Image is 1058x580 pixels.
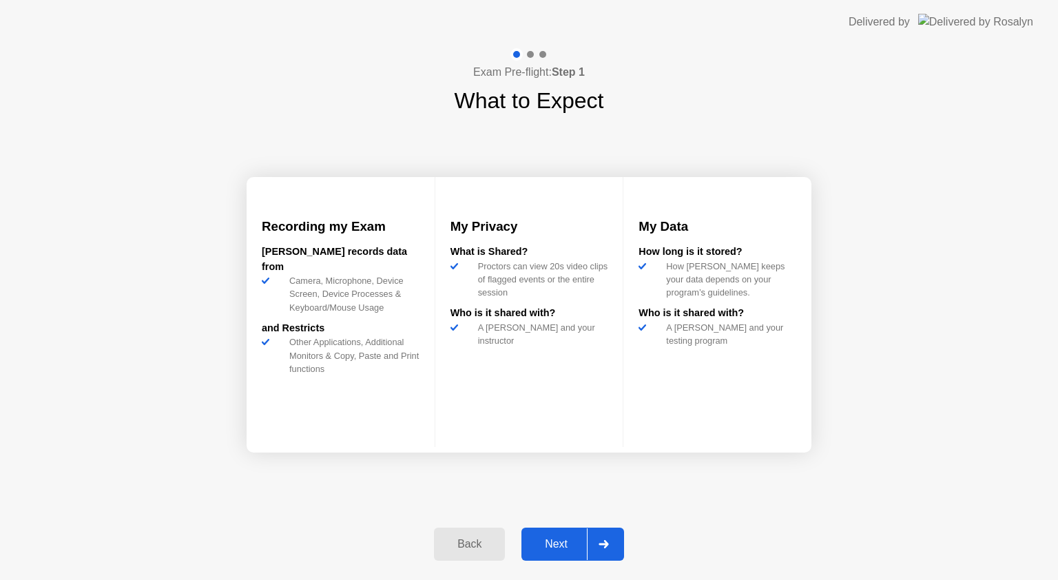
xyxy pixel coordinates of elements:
[262,321,419,336] div: and Restricts
[262,245,419,274] div: [PERSON_NAME] records data from
[473,321,608,347] div: A [PERSON_NAME] and your instructor
[284,335,419,375] div: Other Applications, Additional Monitors & Copy, Paste and Print functions
[552,66,585,78] b: Step 1
[473,64,585,81] h4: Exam Pre-flight:
[661,260,796,300] div: How [PERSON_NAME] keeps your data depends on your program’s guidelines.
[849,14,910,30] div: Delivered by
[639,245,796,260] div: How long is it stored?
[450,306,608,321] div: Who is it shared with?
[526,538,587,550] div: Next
[438,538,501,550] div: Back
[661,321,796,347] div: A [PERSON_NAME] and your testing program
[473,260,608,300] div: Proctors can view 20s video clips of flagged events or the entire session
[434,528,505,561] button: Back
[639,217,796,236] h3: My Data
[639,306,796,321] div: Who is it shared with?
[918,14,1033,30] img: Delivered by Rosalyn
[455,84,604,117] h1: What to Expect
[262,217,419,236] h3: Recording my Exam
[521,528,624,561] button: Next
[450,245,608,260] div: What is Shared?
[450,217,608,236] h3: My Privacy
[284,274,419,314] div: Camera, Microphone, Device Screen, Device Processes & Keyboard/Mouse Usage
